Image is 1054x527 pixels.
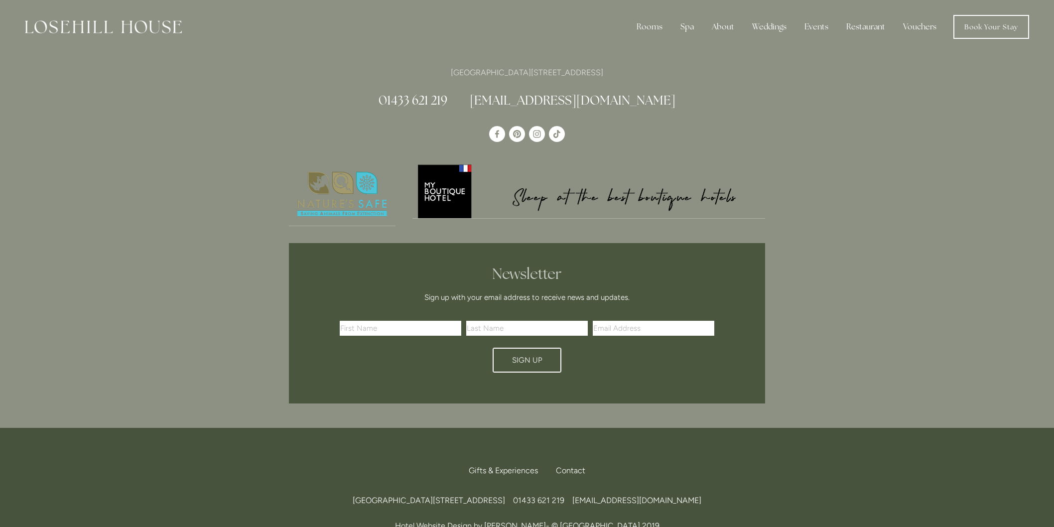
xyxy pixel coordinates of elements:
span: Sign Up [512,356,542,365]
input: First Name [340,321,461,336]
div: Restaurant [838,17,893,37]
a: [EMAIL_ADDRESS][DOMAIN_NAME] [572,496,701,505]
div: Spa [672,17,702,37]
a: TikTok [549,126,565,142]
p: [GEOGRAPHIC_DATA][STREET_ADDRESS] [289,66,765,79]
div: Weddings [744,17,794,37]
a: Pinterest [509,126,525,142]
a: Book Your Stay [953,15,1029,39]
img: Losehill House [25,20,182,33]
a: Losehill House Hotel & Spa [489,126,505,142]
span: 01433 621 219 [513,496,564,505]
input: Email Address [593,321,714,336]
a: Gifts & Experiences [469,460,546,482]
a: My Boutique Hotel - Logo [412,163,766,219]
p: Sign up with your email address to receive news and updates. [343,291,711,303]
a: [EMAIL_ADDRESS][DOMAIN_NAME] [470,92,675,108]
div: Contact [548,460,585,482]
a: Instagram [529,126,545,142]
h2: Newsletter [343,265,711,283]
span: Gifts & Experiences [469,466,538,475]
div: About [704,17,742,37]
div: Events [796,17,836,37]
input: Last Name [466,321,588,336]
img: Nature's Safe - Logo [289,163,395,226]
div: Rooms [629,17,670,37]
span: [GEOGRAPHIC_DATA][STREET_ADDRESS] [353,496,505,505]
a: 01433 621 219 [379,92,447,108]
img: My Boutique Hotel - Logo [412,163,766,218]
a: Vouchers [895,17,944,37]
button: Sign Up [493,348,561,373]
